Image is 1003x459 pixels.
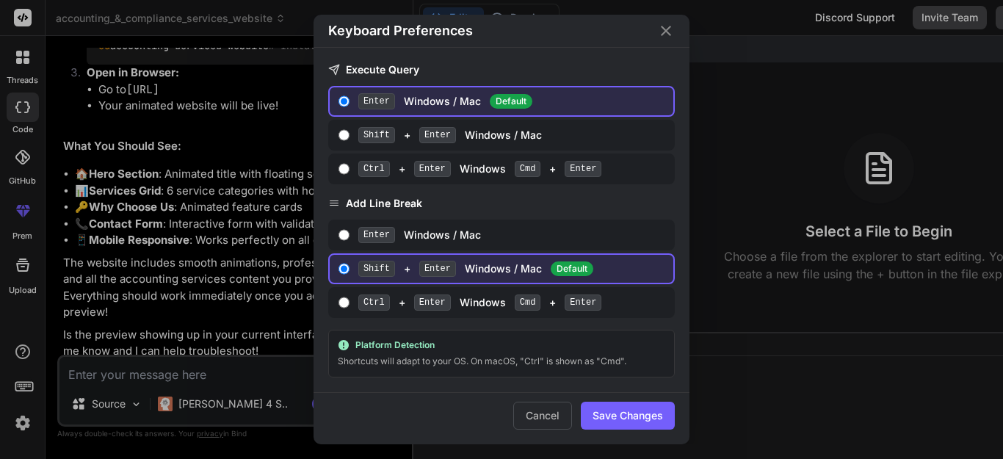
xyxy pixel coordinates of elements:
span: Enter [565,294,601,311]
button: Save Changes [581,402,675,430]
span: Ctrl [358,294,390,311]
input: Ctrl+Enter Windows Cmd+Enter [338,163,350,175]
span: Enter [419,127,456,143]
span: Enter [358,227,395,243]
input: EnterWindows / Mac [338,229,350,241]
div: + Windows + [358,294,667,311]
h3: Add Line Break [328,196,675,211]
div: + Windows / Mac [358,261,667,277]
div: Windows / Mac [358,93,667,109]
span: Shift [358,261,395,277]
span: Ctrl [358,161,390,177]
input: Shift+EnterWindows / Mac [338,129,350,141]
div: + Windows / Mac [358,127,667,143]
button: Cancel [513,402,572,430]
span: Cmd [515,294,541,311]
span: Cmd [515,161,541,177]
span: Enter [419,261,456,277]
input: EnterWindows / Mac Default [338,95,350,107]
h3: Execute Query [328,62,675,77]
span: Enter [358,93,395,109]
span: Default [551,261,593,276]
span: Shift [358,127,395,143]
h2: Keyboard Preferences [328,21,473,41]
input: Shift+EnterWindows / MacDefault [338,263,350,275]
span: Default [490,94,532,109]
span: Enter [414,161,451,177]
span: Enter [414,294,451,311]
div: + Windows + [358,161,667,177]
div: Platform Detection [338,339,665,351]
input: Ctrl+Enter Windows Cmd+Enter [338,297,350,308]
button: Close [657,22,675,40]
span: Enter [565,161,601,177]
div: Windows / Mac [358,227,667,243]
div: Shortcuts will adapt to your OS. On macOS, "Ctrl" is shown as "Cmd". [338,354,665,369]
